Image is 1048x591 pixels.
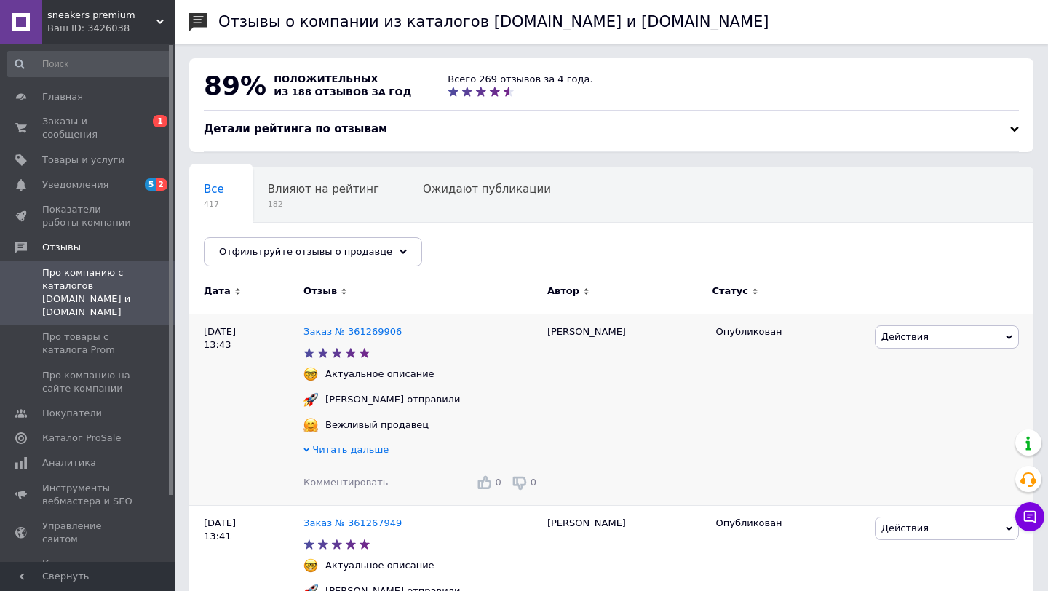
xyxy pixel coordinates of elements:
div: Актуальное описание [322,368,438,381]
span: 1 [153,115,167,127]
span: Читать дальше [312,444,389,455]
div: [PERSON_NAME] отправили [322,393,464,406]
div: Опубликован [715,517,863,530]
span: Кошелек компании [42,558,135,584]
span: 2 [156,178,167,191]
input: Поиск [7,51,172,77]
div: Всего 269 отзывов за 4 года. [448,73,592,86]
button: Чат с покупателем [1015,502,1044,531]
div: Опубликованы без комментария [189,223,391,278]
span: Отзыв [303,285,337,298]
span: Действия [881,331,929,342]
span: Каталог ProSale [42,432,121,445]
a: Заказ № 361269906 [303,326,402,337]
span: Про товары с каталога Prom [42,330,135,357]
div: [DATE] 13:43 [189,314,303,505]
span: 0 [495,477,501,488]
span: Влияют на рейтинг [268,183,379,196]
img: :nerd_face: [303,367,318,381]
span: Отзывы [42,241,81,254]
div: Опубликован [715,325,863,338]
span: положительных [274,74,378,84]
a: Заказ № 361267949 [303,517,402,528]
span: Уведомления [42,178,108,191]
div: [PERSON_NAME] [540,314,709,505]
div: Ваш ID: 3426038 [47,22,175,35]
span: sneakers premium [47,9,156,22]
div: Вежливый продавец [322,419,432,432]
div: Читать дальше [303,443,540,460]
img: :nerd_face: [303,558,318,573]
span: Аналитика [42,456,96,469]
span: Инструменты вебмастера и SEO [42,482,135,508]
div: Комментировать [303,476,388,489]
span: Автор [547,285,579,298]
span: Управление сайтом [42,520,135,546]
img: :rocket: [303,392,318,407]
span: Про компанию с каталогов [DOMAIN_NAME] и [DOMAIN_NAME] [42,266,135,320]
span: Показатели работы компании [42,203,135,229]
span: Покупатели [42,407,102,420]
span: Отфильтруйте отзывы о продавце [219,246,392,257]
h1: Отзывы о компании из каталогов [DOMAIN_NAME] и [DOMAIN_NAME] [218,13,769,31]
span: Действия [881,523,929,534]
div: Актуальное описание [322,559,438,572]
div: Детали рейтинга по отзывам [204,122,1019,137]
span: 0 [531,477,536,488]
img: :hugging_face: [303,418,318,432]
span: 417 [204,199,224,210]
span: Статус [712,285,748,298]
span: 182 [268,199,379,210]
span: 89% [204,71,266,100]
span: Товары и услуги [42,154,124,167]
span: Про компанию на сайте компании [42,369,135,395]
span: из 188 отзывов за год [274,87,411,98]
span: Комментировать [303,477,388,488]
span: Все [204,183,224,196]
span: Главная [42,90,83,103]
span: Заказы и сообщения [42,115,135,141]
span: 5 [145,178,156,191]
span: Ожидают публикации [423,183,551,196]
span: Опубликованы без комме... [204,238,362,251]
span: Детали рейтинга по отзывам [204,122,387,135]
span: Дата [204,285,231,298]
